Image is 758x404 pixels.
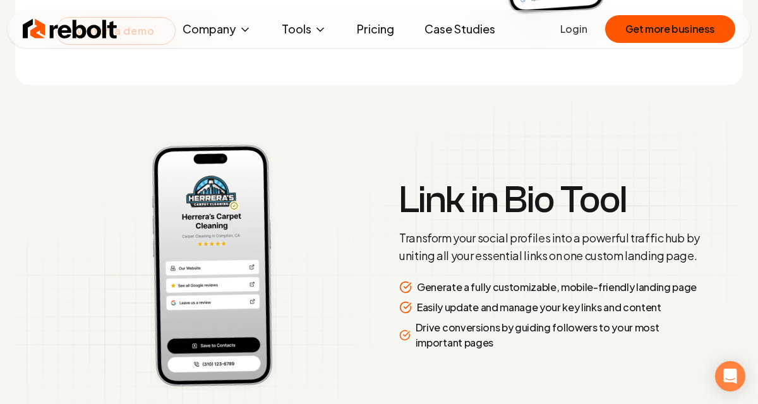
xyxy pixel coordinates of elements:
[49,133,365,398] img: Social Preview
[172,16,262,42] button: Company
[399,229,702,264] p: Transform your social profiles into a powerful traffic hub by uniting all your essential links on...
[605,15,735,43] button: Get more business
[416,320,702,350] p: Drive conversions by guiding followers to your most important pages
[399,181,702,219] h3: Link in Bio Tool
[272,16,337,42] button: Tools
[417,300,661,315] p: Easily update and manage your key links and content
[417,280,697,295] p: Generate a fully customizable, mobile-friendly landing page
[414,16,505,42] a: Case Studies
[23,16,117,42] img: Rebolt Logo
[715,361,745,391] div: Open Intercom Messenger
[560,21,587,37] a: Login
[347,16,404,42] a: Pricing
